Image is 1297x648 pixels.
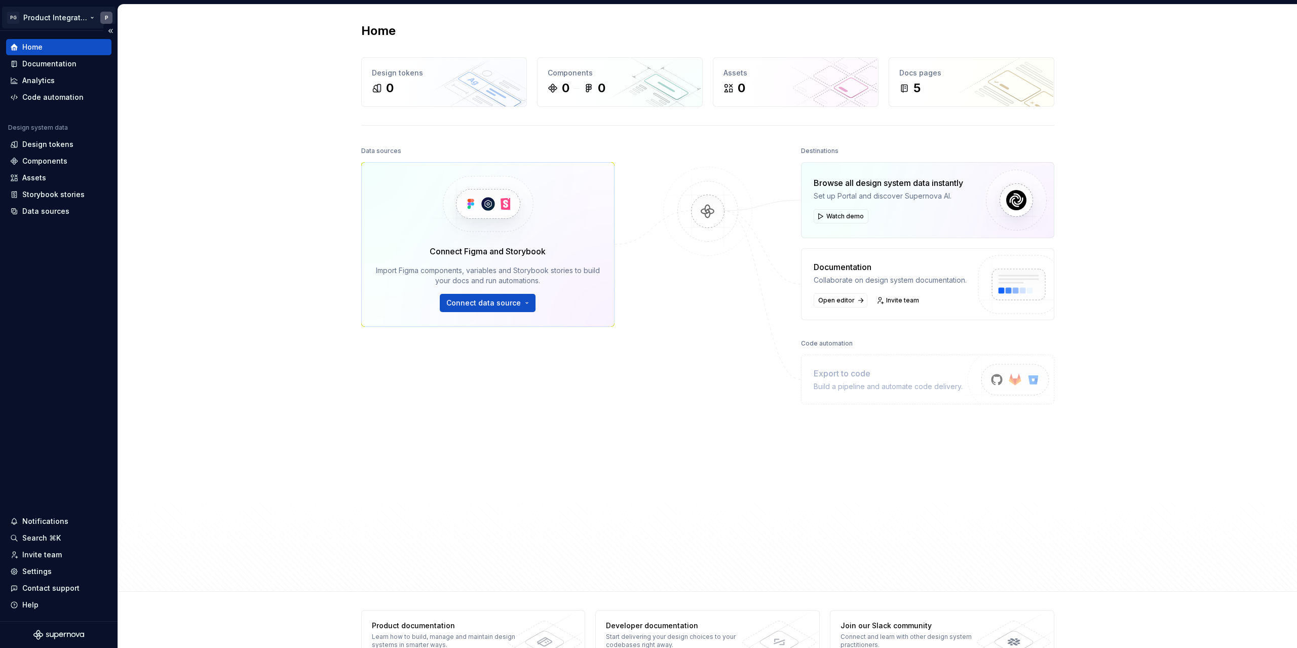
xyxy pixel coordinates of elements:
[22,189,85,200] div: Storybook stories
[22,139,73,149] div: Design tokens
[6,72,111,89] a: Analytics
[105,14,108,22] div: P
[440,294,536,312] button: Connect data source
[814,382,963,392] div: Build a pipeline and automate code delivery.
[361,57,527,107] a: Design tokens0
[6,186,111,203] a: Storybook stories
[801,336,853,351] div: Code automation
[6,136,111,153] a: Design tokens
[22,156,67,166] div: Components
[22,516,68,526] div: Notifications
[606,621,753,631] div: Developer documentation
[713,57,879,107] a: Assets0
[6,513,111,529] button: Notifications
[361,23,396,39] h2: Home
[814,261,967,273] div: Documentation
[826,212,864,220] span: Watch demo
[6,170,111,186] a: Assets
[6,530,111,546] button: Search ⌘K
[22,75,55,86] div: Analytics
[6,89,111,105] a: Code automation
[889,57,1054,107] a: Docs pages5
[814,177,963,189] div: Browse all design system data instantly
[598,80,605,96] div: 0
[886,296,919,304] span: Invite team
[8,124,68,132] div: Design system data
[22,600,39,610] div: Help
[22,59,77,69] div: Documentation
[814,209,868,223] button: Watch demo
[814,293,867,308] a: Open editor
[801,144,838,158] div: Destinations
[6,153,111,169] a: Components
[22,92,84,102] div: Code automation
[22,173,46,183] div: Assets
[6,547,111,563] a: Invite team
[738,80,745,96] div: 0
[22,42,43,52] div: Home
[22,206,69,216] div: Data sources
[6,563,111,580] a: Settings
[723,68,868,78] div: Assets
[22,583,80,593] div: Contact support
[548,68,692,78] div: Components
[22,566,52,577] div: Settings
[6,39,111,55] a: Home
[372,621,519,631] div: Product documentation
[372,68,516,78] div: Design tokens
[22,550,62,560] div: Invite team
[818,296,855,304] span: Open editor
[814,191,963,201] div: Set up Portal and discover Supernova AI.
[6,580,111,596] button: Contact support
[873,293,924,308] a: Invite team
[430,245,546,257] div: Connect Figma and Storybook
[23,13,88,23] div: Product Integration
[6,203,111,219] a: Data sources
[913,80,921,96] div: 5
[814,367,963,379] div: Export to code
[376,265,600,286] div: Import Figma components, variables and Storybook stories to build your docs and run automations.
[7,12,19,24] div: PG
[6,597,111,613] button: Help
[899,68,1044,78] div: Docs pages
[814,275,967,285] div: Collaborate on design system documentation.
[537,57,703,107] a: Components00
[22,533,61,543] div: Search ⌘K
[361,144,401,158] div: Data sources
[6,56,111,72] a: Documentation
[2,7,116,28] button: PGProduct IntegrationP
[446,298,521,308] span: Connect data source
[562,80,569,96] div: 0
[386,80,394,96] div: 0
[103,24,118,38] button: Collapse sidebar
[33,630,84,640] svg: Supernova Logo
[841,621,988,631] div: Join our Slack community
